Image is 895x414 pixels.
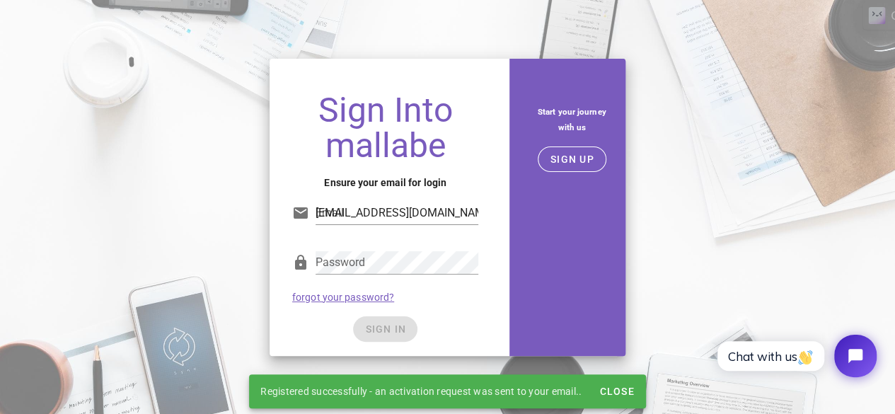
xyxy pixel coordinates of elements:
button: Close [593,379,640,404]
button: SIGN UP [538,146,606,172]
span: SIGN UP [550,154,594,165]
iframe: Tidio Chat [702,323,889,389]
h5: Start your journey with us [529,104,614,135]
div: Registered successfully - an activation request was sent to your email.. [249,374,593,408]
h4: Ensure your email for login [292,175,478,190]
span: Close [599,386,634,397]
a: forgot your password? [292,292,394,303]
h1: Sign Into mallabe [292,93,478,163]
